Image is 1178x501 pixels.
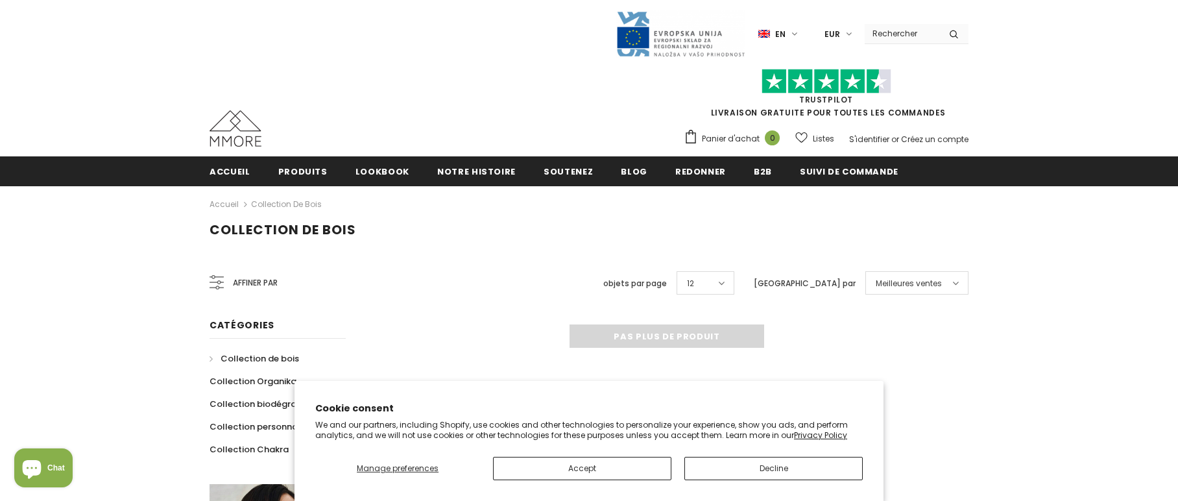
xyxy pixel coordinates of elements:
[901,134,968,145] a: Créez un compte
[891,134,899,145] span: or
[210,221,356,239] span: Collection de bois
[758,29,770,40] img: i-lang-1.png
[437,165,516,178] span: Notre histoire
[493,457,671,480] button: Accept
[800,156,898,186] a: Suivi de commande
[765,130,780,145] span: 0
[357,463,439,474] span: Manage preferences
[210,393,322,415] a: Collection biodégradable
[762,69,891,94] img: Faites confiance aux étoiles pilotes
[684,457,863,480] button: Decline
[10,448,77,491] inbox-online-store-chat: Shopify online store chat
[210,319,274,332] span: Catégories
[865,24,939,43] input: Search Site
[210,438,289,461] a: Collection Chakra
[754,165,772,178] span: B2B
[210,165,250,178] span: Accueil
[355,165,409,178] span: Lookbook
[616,28,745,39] a: Javni Razpis
[251,199,322,210] a: Collection de bois
[621,156,647,186] a: Blog
[603,277,667,290] label: objets par page
[702,132,760,145] span: Panier d'achat
[278,156,328,186] a: Produits
[315,457,480,480] button: Manage preferences
[775,28,786,41] span: en
[210,415,317,438] a: Collection personnalisée
[221,352,299,365] span: Collection de bois
[210,375,296,387] span: Collection Organika
[210,370,296,393] a: Collection Organika
[684,129,786,149] a: Panier d'achat 0
[544,165,593,178] span: soutenez
[799,94,853,105] a: TrustPilot
[813,132,834,145] span: Listes
[616,10,745,58] img: Javni Razpis
[210,347,299,370] a: Collection de bois
[210,421,317,433] span: Collection personnalisée
[849,134,889,145] a: S'identifier
[794,430,847,441] a: Privacy Policy
[278,165,328,178] span: Produits
[210,443,289,456] span: Collection Chakra
[355,156,409,186] a: Lookbook
[210,197,239,212] a: Accueil
[876,277,942,290] span: Meilleures ventes
[754,277,856,290] label: [GEOGRAPHIC_DATA] par
[684,75,968,118] span: LIVRAISON GRATUITE POUR TOUTES LES COMMANDES
[315,402,863,415] h2: Cookie consent
[210,110,261,147] img: Cas MMORE
[544,156,593,186] a: soutenez
[824,28,840,41] span: EUR
[800,165,898,178] span: Suivi de commande
[675,165,726,178] span: Redonner
[754,156,772,186] a: B2B
[795,127,834,150] a: Listes
[675,156,726,186] a: Redonner
[687,277,694,290] span: 12
[621,165,647,178] span: Blog
[210,156,250,186] a: Accueil
[233,276,278,290] span: Affiner par
[437,156,516,186] a: Notre histoire
[315,420,863,440] p: We and our partners, including Shopify, use cookies and other technologies to personalize your ex...
[210,398,322,410] span: Collection biodégradable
